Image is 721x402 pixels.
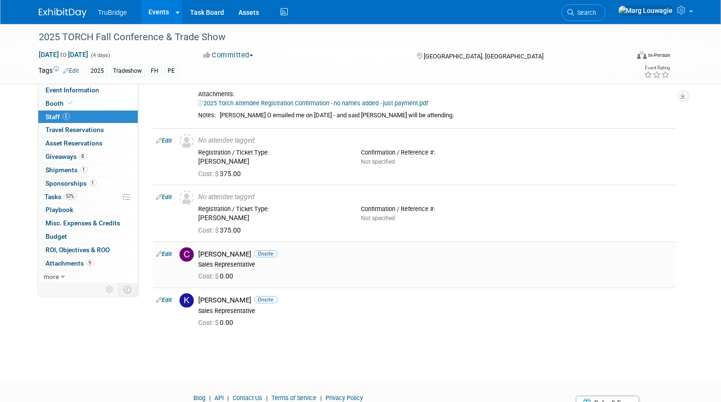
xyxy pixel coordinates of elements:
[644,66,670,70] div: Event Rating
[38,164,138,177] a: Shipments1
[38,230,138,243] a: Budget
[38,97,138,110] a: Booth
[199,77,245,85] span: 375.00
[199,170,220,178] span: Cost: $
[326,394,363,402] a: Privacy Policy
[220,112,672,120] div: [PERSON_NAME] O emailed me on [DATE] - and said [PERSON_NAME] will be attending.
[38,150,138,163] a: Giveaways8
[157,297,172,303] a: Edit
[98,9,127,16] span: TruBridge
[44,273,59,280] span: more
[214,394,224,402] a: API
[180,293,194,308] img: K.jpg
[46,153,87,160] span: Giveaways
[193,394,205,402] a: Blog
[38,177,138,190] a: Sponsorships1
[46,233,68,240] span: Budget
[199,319,237,326] span: 0.00
[39,66,79,77] td: Tags
[233,394,262,402] a: Contact Us
[148,66,162,76] div: FH
[199,100,428,107] a: 2025 Torch Attendee Registration Confirmation - no names added - just payment.pdf
[637,51,647,59] img: Format-Inperson.png
[199,272,220,280] span: Cost: $
[264,394,270,402] span: |
[199,250,672,259] div: [PERSON_NAME]
[46,259,94,267] span: Attachments
[157,137,172,144] a: Edit
[102,283,119,296] td: Personalize Event Tab Strip
[199,149,347,156] div: Registration / Ticket Type:
[46,179,97,187] span: Sponsorships
[254,250,278,257] span: Onsite
[46,86,100,94] span: Event Information
[38,244,138,257] a: ROI, Objectives & ROO
[361,215,395,222] span: Not specified
[38,257,138,270] a: Attachments9
[79,153,87,160] span: 8
[38,270,138,283] a: more
[207,394,213,402] span: |
[180,190,194,205] img: Unassigned-User-Icon.png
[80,166,88,173] span: 1
[199,214,347,223] div: [PERSON_NAME]
[46,166,88,174] span: Shipments
[46,246,110,254] span: ROI, Objectives & ROO
[648,52,671,59] div: In-Person
[39,8,87,18] img: ExhibitDay
[90,52,111,58] span: (4 days)
[424,53,543,60] span: [GEOGRAPHIC_DATA], [GEOGRAPHIC_DATA]
[36,29,617,46] div: 2025 TORCH Fall Conference & Trade Show
[45,193,77,201] span: Tasks
[199,319,220,326] span: Cost: $
[199,296,672,305] div: [PERSON_NAME]
[46,113,70,121] span: Staff
[46,100,75,107] span: Booth
[199,226,220,234] span: Cost: $
[38,111,138,123] a: Staff5
[199,170,245,178] span: 375.00
[199,157,347,166] div: [PERSON_NAME]
[575,9,597,16] span: Search
[64,67,79,74] a: Edit
[118,283,138,296] td: Toggle Event Tabs
[38,123,138,136] a: Travel Reservations
[165,66,178,76] div: PE
[199,307,672,315] div: Sales Representative
[180,247,194,262] img: C.jpg
[63,113,70,120] span: 5
[361,149,509,156] div: Confirmation / Reference #:
[111,66,145,76] div: Tradeshow
[618,5,674,16] img: Marg Louwagie
[562,4,606,21] a: Search
[271,394,316,402] a: Terms of Service
[90,179,97,187] span: 1
[157,251,172,257] a: Edit
[200,50,257,60] button: Committed
[38,217,138,230] a: Misc. Expenses & Credits
[361,158,395,165] span: Not specified
[38,137,138,150] a: Asset Reservations
[577,50,671,64] div: Event Format
[38,84,138,97] a: Event Information
[68,100,73,106] i: Booth reservation complete
[199,193,672,201] div: No attendee tagged
[180,134,194,148] img: Unassigned-User-Icon.png
[87,259,94,267] span: 9
[199,226,245,234] span: 375.00
[199,77,220,85] span: Cost: $
[157,194,172,201] a: Edit
[254,296,278,303] span: Onsite
[64,193,77,200] span: 57%
[46,139,103,147] span: Asset Reservations
[46,206,74,213] span: Playbook
[199,205,347,213] div: Registration / Ticket Type:
[361,205,509,213] div: Confirmation / Reference #:
[199,272,237,280] span: 0.00
[199,136,672,145] div: No attendee tagged
[318,394,324,402] span: |
[199,112,216,119] div: Notes:
[38,203,138,216] a: Playbook
[225,394,231,402] span: |
[46,126,104,134] span: Travel Reservations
